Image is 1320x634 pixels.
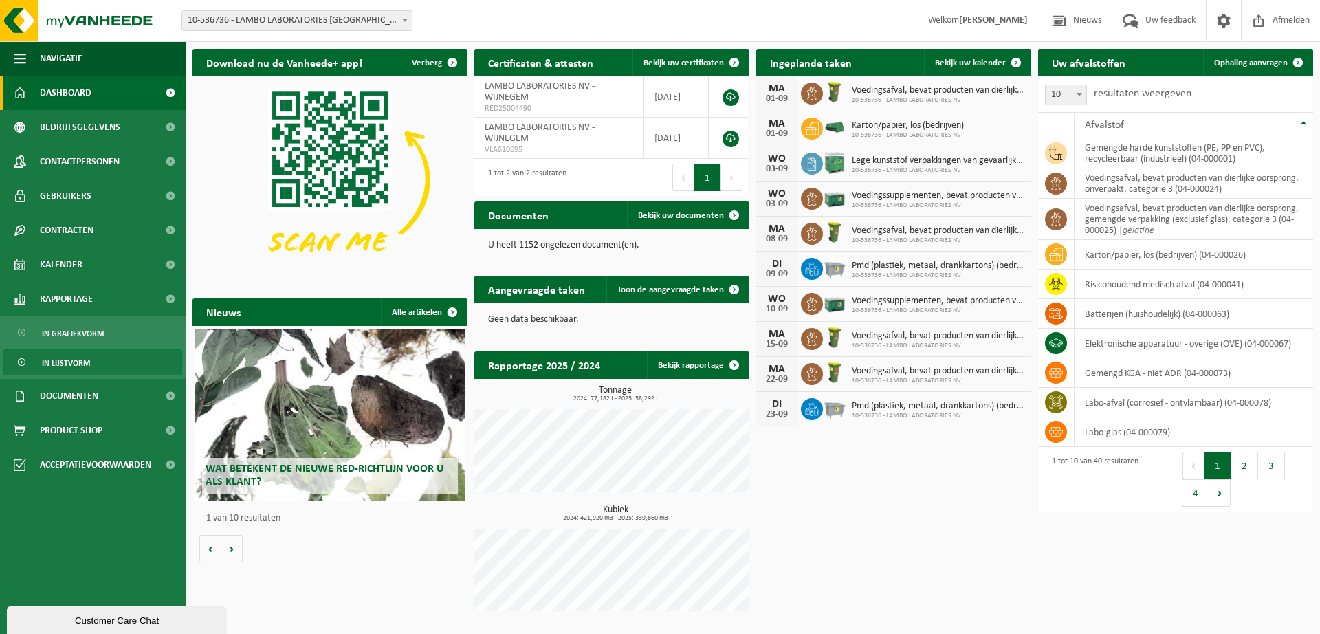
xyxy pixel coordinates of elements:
[1204,452,1231,479] button: 1
[42,350,90,376] span: In lijstvorm
[852,96,1024,105] span: 10-536736 - LAMBO LABORATORIES NV
[763,153,791,164] div: WO
[40,41,82,76] span: Navigatie
[192,49,376,76] h2: Download nu de Vanheede+ app!
[1182,479,1209,507] button: 4
[42,320,104,347] span: In grafiekvorm
[823,121,846,133] img: HK-XK-22-GN-00
[192,298,254,325] h2: Nieuws
[823,291,846,314] img: PB-LB-0680-HPE-GN-01
[1214,58,1288,67] span: Ophaling aanvragen
[1075,358,1313,388] td: gemengd KGA - niet ADR (04-000073)
[823,186,846,209] img: PB-LB-0680-HPE-GN-01
[852,307,1024,315] span: 10-536736 - LAMBO LABORATORIES NV
[1075,270,1313,299] td: risicohoudend medisch afval (04-000041)
[852,261,1024,272] span: Pmd (plastiek, metaal, drankkartons) (bedrijven)
[1075,417,1313,447] td: labo-glas (04-000079)
[852,272,1024,280] span: 10-536736 - LAMBO LABORATORIES NV
[763,270,791,279] div: 09-09
[206,463,443,488] span: Wat betekent de nieuwe RED-richtlijn voor u als klant?
[40,448,151,482] span: Acceptatievoorwaarden
[40,282,93,316] span: Rapportage
[474,276,599,303] h2: Aangevraagde taken
[1075,299,1313,329] td: batterijen (huishoudelijk) (04-000063)
[852,85,1024,96] span: Voedingsafval, bevat producten van dierlijke oorsprong, onverpakt, categorie 3
[3,349,182,375] a: In lijstvorm
[756,49,866,76] h2: Ingeplande taken
[852,201,1024,210] span: 10-536736 - LAMBO LABORATORIES NV
[647,351,748,379] a: Bekijk rapportage
[852,377,1024,385] span: 10-536736 - LAMBO LABORATORIES NV
[763,410,791,419] div: 23-09
[823,221,846,244] img: WB-0060-HPE-GN-50
[644,118,709,159] td: [DATE]
[1075,240,1313,270] td: karton/papier, los (bedrijven) (04-000026)
[852,190,1024,201] span: Voedingssupplementen, bevat producten van dierlijke oorsprong, categorie 3
[1075,329,1313,358] td: elektronische apparatuur - overige (OVE) (04-000067)
[40,413,102,448] span: Product Shop
[627,201,748,229] a: Bekijk uw documenten
[481,395,749,402] span: 2024: 77,182 t - 2025: 58,292 t
[852,296,1024,307] span: Voedingssupplementen, bevat producten van dierlijke oorsprong, categorie 3
[1203,49,1312,76] a: Ophaling aanvragen
[1038,49,1139,76] h2: Uw afvalstoffen
[1046,85,1086,105] span: 10
[823,361,846,384] img: WB-0060-HPE-GN-50
[485,122,595,144] span: LAMBO LABORATORIES NV - WIJNEGEM
[763,340,791,349] div: 15-09
[181,10,412,31] span: 10-536736 - LAMBO LABORATORIES NV - WIJNEGEM
[1045,450,1138,508] div: 1 tot 10 van 40 resultaten
[852,342,1024,350] span: 10-536736 - LAMBO LABORATORIES NV
[199,535,221,562] button: Vorige
[40,179,91,213] span: Gebruikers
[852,131,964,140] span: 10-536736 - LAMBO LABORATORIES NV
[192,76,467,283] img: Download de VHEPlus App
[823,396,846,419] img: WB-2500-GAL-GY-01
[381,298,466,326] a: Alle artikelen
[763,375,791,384] div: 22-09
[40,248,82,282] span: Kalender
[763,329,791,340] div: MA
[959,15,1028,25] strong: [PERSON_NAME]
[206,514,461,523] p: 1 van 10 resultaten
[721,164,742,191] button: Next
[852,331,1024,342] span: Voedingsafval, bevat producten van dierlijke oorsprong, onverpakt, categorie 3
[485,103,633,114] span: RED25004490
[1123,226,1154,236] i: gelatine
[763,83,791,94] div: MA
[763,118,791,129] div: MA
[763,234,791,244] div: 08-09
[1231,452,1258,479] button: 2
[644,76,709,118] td: [DATE]
[1075,388,1313,417] td: labo-afval (corrosief - ontvlambaar) (04-000078)
[40,76,91,110] span: Dashboard
[852,166,1024,175] span: 10-536736 - LAMBO LABORATORIES NV
[638,211,724,220] span: Bekijk uw documenten
[474,351,614,378] h2: Rapportage 2025 / 2024
[935,58,1006,67] span: Bekijk uw kalender
[474,201,562,228] h2: Documenten
[643,58,724,67] span: Bekijk uw certificaten
[632,49,748,76] a: Bekijk uw certificaten
[852,401,1024,412] span: Pmd (plastiek, metaal, drankkartons) (bedrijven)
[617,285,724,294] span: Toon de aangevraagde taken
[1209,479,1231,507] button: Next
[221,535,243,562] button: Volgende
[852,412,1024,420] span: 10-536736 - LAMBO LABORATORIES NV
[763,199,791,209] div: 03-09
[823,256,846,279] img: WB-2500-GAL-GY-01
[852,120,964,131] span: Karton/papier, los (bedrijven)
[606,276,748,303] a: Toon de aangevraagde taken
[485,144,633,155] span: VLA610695
[763,188,791,199] div: WO
[481,386,749,402] h3: Tonnage
[1075,168,1313,199] td: voedingsafval, bevat producten van dierlijke oorsprong, onverpakt, categorie 3 (04-000024)
[1258,452,1285,479] button: 3
[763,94,791,104] div: 01-09
[474,49,607,76] h2: Certificaten & attesten
[488,241,736,250] p: U heeft 1152 ongelezen document(en).
[1045,85,1087,105] span: 10
[1182,452,1204,479] button: Previous
[763,164,791,174] div: 03-09
[763,129,791,139] div: 01-09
